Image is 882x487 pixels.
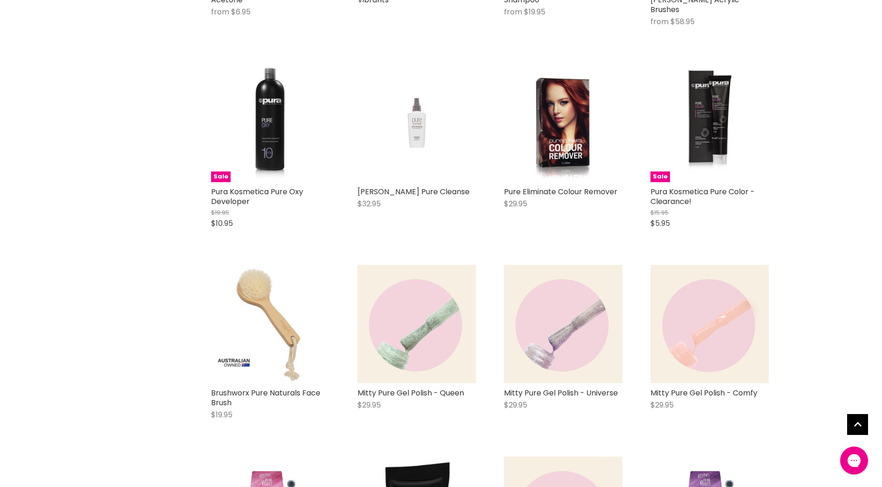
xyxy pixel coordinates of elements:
[377,64,456,182] img: Morgan Taylor Pure Cleanse
[650,16,669,27] span: from
[670,64,749,182] img: Pura Kosmetica Pure Color - Clearance!
[836,443,873,478] iframe: Gorgias live chat messenger
[504,400,527,410] span: $29.95
[211,208,229,217] span: $19.95
[504,7,522,17] span: from
[211,171,231,182] span: Sale
[211,265,330,383] img: Brushworx Pure Naturals Face Brush
[524,7,545,17] span: $19.95
[650,186,755,207] a: Pura Kosmetica Pure Color - Clearance!
[231,64,310,182] img: Pura Kosmetica Pure Oxy Developer
[524,64,603,182] img: Pure Eliminate Colour Remover
[504,198,527,209] span: $29.95
[358,265,476,383] img: Mitty Pure Gel Polish - Queen
[670,16,695,27] span: $58.95
[211,186,303,207] a: Pura Kosmetica Pure Oxy Developer
[650,400,674,410] span: $29.95
[650,64,769,182] a: Pura Kosmetica Pure Color - Clearance!Sale
[650,388,757,398] a: Mitty Pure Gel Polish - Comfy
[650,265,769,383] img: Mitty Pure Gel Polish - Comfy
[358,186,470,197] a: [PERSON_NAME] Pure Cleanse
[650,171,670,182] span: Sale
[358,198,381,209] span: $32.95
[504,388,618,398] a: Mitty Pure Gel Polish - Universe
[650,218,670,229] span: $5.95
[504,265,623,383] img: Mitty Pure Gel Polish - Universe
[358,64,476,182] a: Morgan Taylor Pure Cleanse
[211,64,330,182] a: Pura Kosmetica Pure Oxy DeveloperSale
[211,218,233,229] span: $10.95
[211,388,320,408] a: Brushworx Pure Naturals Face Brush
[211,409,232,420] span: $19.95
[504,64,623,182] a: Pure Eliminate Colour Remover
[231,7,251,17] span: $6.95
[504,186,617,197] a: Pure Eliminate Colour Remover
[358,388,464,398] a: Mitty Pure Gel Polish - Queen
[358,400,381,410] span: $29.95
[211,7,229,17] span: from
[650,208,669,217] span: $15.95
